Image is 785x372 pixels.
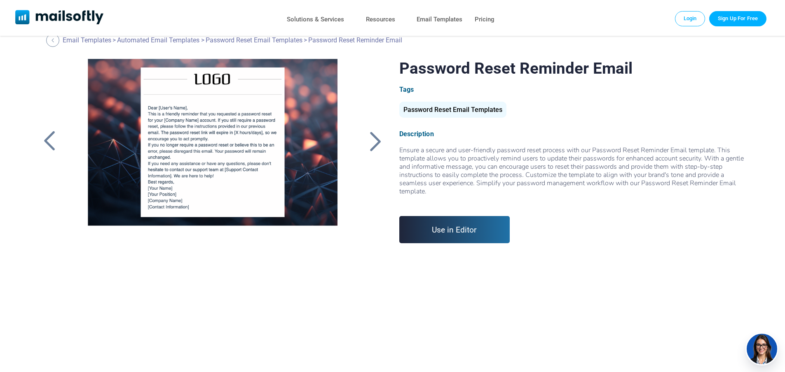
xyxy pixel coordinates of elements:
[475,14,494,26] a: Pricing
[399,146,746,204] div: Ensure a secure and user-friendly password reset process with our Password Reset Reminder Email t...
[399,59,746,77] h1: Password Reset Reminder Email
[366,130,386,152] a: Back
[46,34,61,47] a: Back
[117,36,199,44] a: Automated Email Templates
[399,109,506,113] a: Password Reset Email Templates
[63,36,111,44] a: Email Templates
[709,11,766,26] a: Trial
[675,11,705,26] a: Login
[399,216,510,243] a: Use in Editor
[399,102,506,118] div: Password Reset Email Templates
[15,10,104,26] a: Mailsoftly
[417,14,462,26] a: Email Templates
[399,130,746,138] div: Description
[287,14,344,26] a: Solutions & Services
[206,36,302,44] a: Password Reset Email Templates
[399,86,746,93] div: Tags
[366,14,395,26] a: Resources
[39,130,60,152] a: Back
[74,59,351,265] a: Password Reset Reminder Email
